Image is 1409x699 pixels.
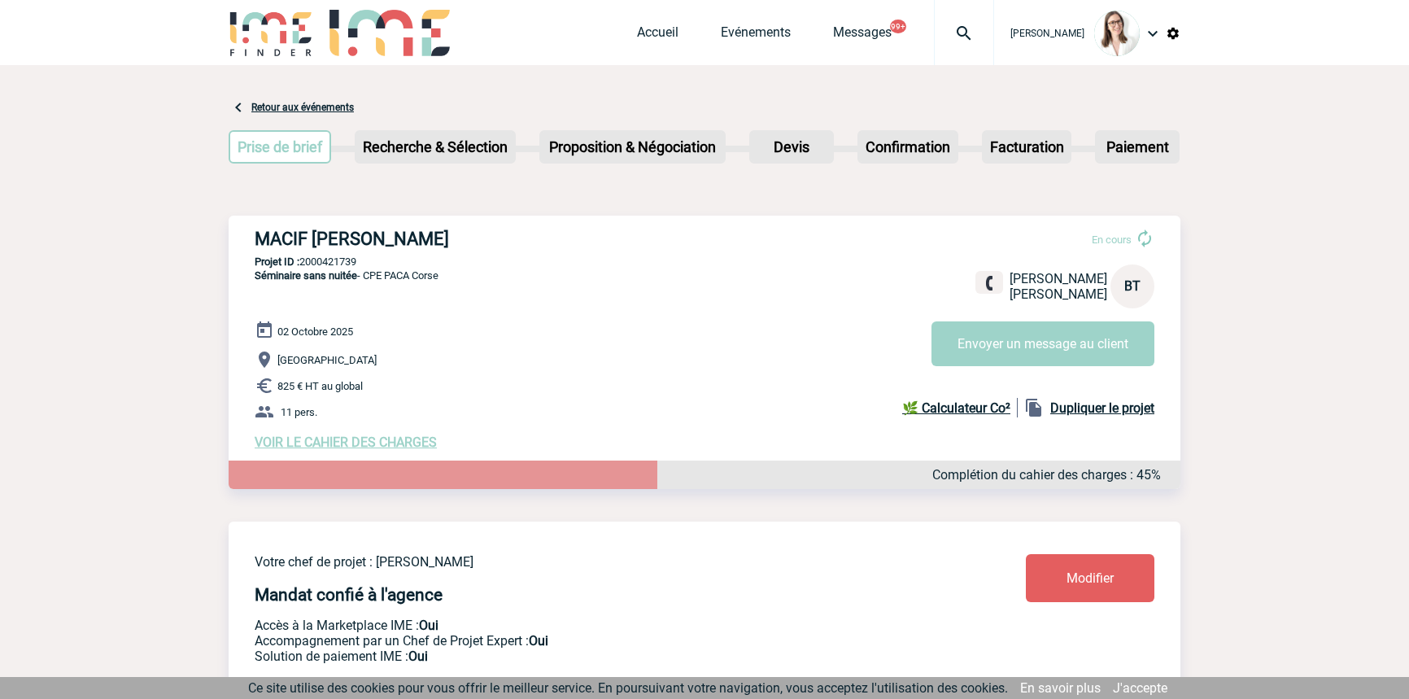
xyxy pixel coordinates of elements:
p: Conformité aux process achat client, Prise en charge de la facturation, Mutualisation de plusieur... [255,649,930,664]
a: Retour aux événements [251,102,354,113]
h3: MACIF [PERSON_NAME] [255,229,743,249]
a: Messages [833,24,892,47]
b: 🌿 Calculateur Co² [902,400,1010,416]
h4: Mandat confié à l'agence [255,585,443,605]
span: 11 pers. [281,406,317,418]
span: [GEOGRAPHIC_DATA] [277,354,377,366]
p: Recherche & Sélection [356,132,514,162]
img: file_copy-black-24dp.png [1024,398,1044,417]
p: Prise de brief [230,132,329,162]
a: VOIR LE CAHIER DES CHARGES [255,435,437,450]
a: Evénements [721,24,791,47]
span: Modifier [1067,570,1114,586]
span: Ce site utilise des cookies pour vous offrir le meilleur service. En poursuivant votre navigation... [248,680,1008,696]
b: Oui [408,649,428,664]
button: Envoyer un message au client [931,321,1154,366]
p: Devis [751,132,832,162]
b: Dupliquer le projet [1050,400,1154,416]
span: [PERSON_NAME] [1010,286,1107,302]
b: Projet ID : [255,256,299,268]
p: Proposition & Négociation [541,132,724,162]
p: Prestation payante [255,633,930,649]
p: Confirmation [859,132,957,162]
p: Facturation [984,132,1071,162]
span: - CPE PACA Corse [255,269,438,282]
b: Oui [419,618,438,633]
a: J'accepte [1113,680,1167,696]
p: Votre chef de projet : [PERSON_NAME] [255,554,930,570]
img: IME-Finder [229,10,313,56]
span: [PERSON_NAME] [1010,28,1084,39]
p: 2000421739 [229,256,1180,268]
a: 🌿 Calculateur Co² [902,398,1018,417]
p: Paiement [1097,132,1178,162]
a: Accueil [637,24,678,47]
img: 122719-0.jpg [1094,11,1140,56]
span: Séminaire sans nuitée [255,269,357,282]
a: En savoir plus [1020,680,1101,696]
span: BT [1124,278,1141,294]
span: 825 € HT au global [277,380,363,392]
span: [PERSON_NAME] [1010,271,1107,286]
button: 99+ [890,20,906,33]
span: 02 Octobre 2025 [277,325,353,338]
span: En cours [1092,234,1132,246]
p: Accès à la Marketplace IME : [255,618,930,633]
img: fixe.png [982,276,997,291]
b: Oui [529,633,548,649]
